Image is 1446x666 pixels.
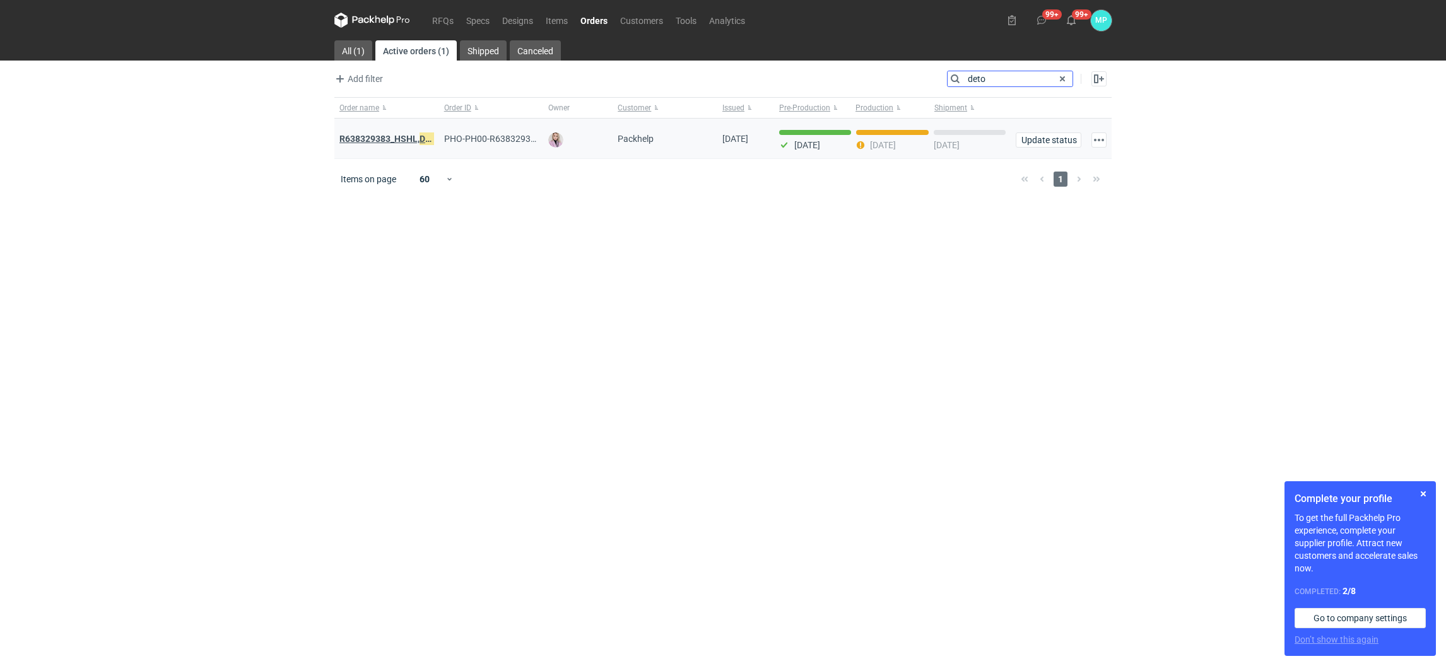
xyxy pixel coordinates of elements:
strong: 2 / 8 [1343,586,1356,596]
span: PHO-PH00-R638329383_HSHL,-DETO [444,132,594,146]
button: Production [853,98,932,118]
em: DETO [420,132,442,146]
a: Items [539,13,574,28]
span: Issued [722,103,744,113]
img: Klaudia Wiśniewska [548,132,563,148]
button: Customer [613,98,717,118]
a: Specs [460,13,496,28]
span: Order ID [444,103,471,113]
input: Search [948,71,1073,86]
a: R638329383_HSHL,DETO [339,132,442,146]
div: 60 [404,170,445,188]
span: Production [855,103,893,113]
button: 99+ [1061,10,1081,30]
p: [DATE] [794,140,820,150]
span: Owner [548,103,570,113]
button: Shipment [932,98,1011,118]
a: Designs [496,13,539,28]
button: 99+ [1032,10,1052,30]
span: 1 [1054,172,1067,187]
button: Don’t show this again [1295,633,1378,646]
span: 12/08/2025 [722,134,748,144]
a: All (1) [334,40,372,61]
button: Order name [334,98,439,118]
button: Actions [1091,132,1107,148]
button: MP [1091,10,1112,31]
a: Tools [669,13,703,28]
a: Orders [574,13,614,28]
p: [DATE] [870,140,896,150]
p: To get the full Packhelp Pro experience, complete your supplier profile. Attract new customers an... [1295,511,1426,575]
button: Pre-Production [774,98,853,118]
a: Customers [614,13,669,28]
a: Active orders (1) [375,40,457,61]
h1: Complete your profile [1295,491,1426,506]
button: Skip for now [1416,486,1431,501]
span: Packhelp [618,134,654,144]
p: [DATE] [934,140,960,150]
div: Completed: [1295,585,1426,598]
button: Order ID [439,98,544,118]
strong: R638329383_HSHL, DETO [339,132,442,146]
span: Shipment [934,103,967,113]
a: Canceled [510,40,561,61]
button: Update status [1016,132,1081,148]
span: Add filter [332,71,383,86]
span: Update status [1021,136,1076,144]
a: Analytics [703,13,751,28]
a: Go to company settings [1295,608,1426,628]
button: Issued [717,98,774,118]
span: Items on page [341,173,396,185]
svg: Packhelp Pro [334,13,410,28]
a: Shipped [460,40,507,61]
span: Customer [618,103,651,113]
button: Add filter [332,71,384,86]
div: Martyna Paroń [1091,10,1112,31]
span: Pre-Production [779,103,830,113]
span: Order name [339,103,379,113]
a: RFQs [426,13,460,28]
